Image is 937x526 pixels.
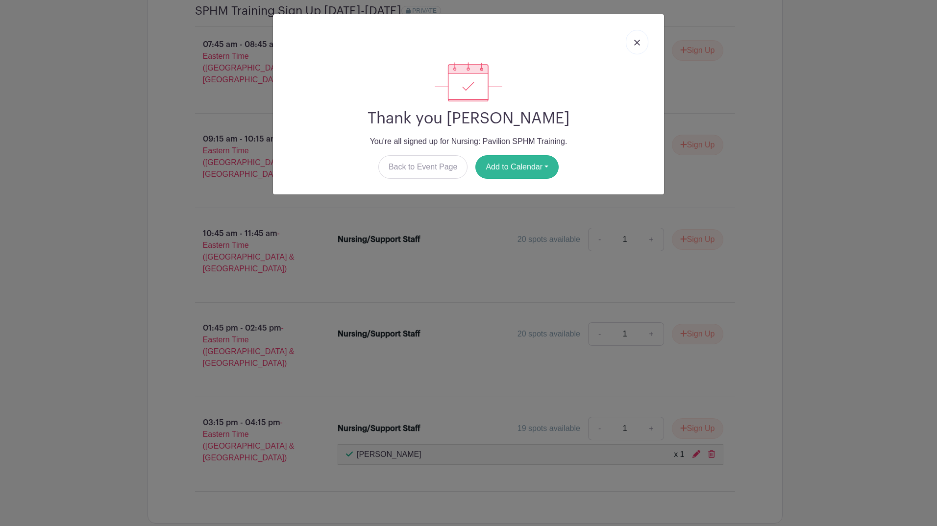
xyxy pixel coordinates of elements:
p: You're all signed up for Nursing: Pavilion SPHM Training. [281,136,656,147]
button: Add to Calendar [475,155,559,179]
img: close_button-5f87c8562297e5c2d7936805f587ecaba9071eb48480494691a3f1689db116b3.svg [634,40,640,46]
h2: Thank you [PERSON_NAME] [281,109,656,128]
img: signup_complete-c468d5dda3e2740ee63a24cb0ba0d3ce5d8a4ecd24259e683200fb1569d990c8.svg [435,62,502,101]
a: Back to Event Page [378,155,468,179]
